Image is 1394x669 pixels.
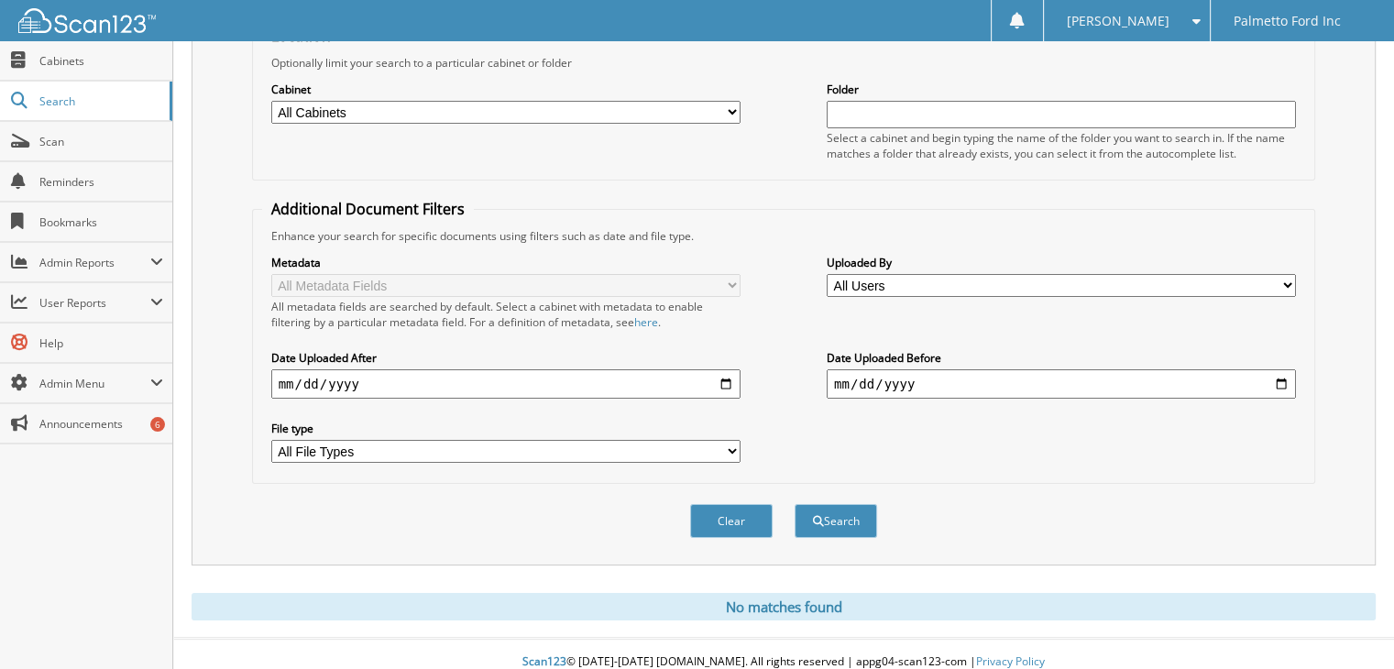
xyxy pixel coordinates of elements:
span: Admin Menu [39,376,150,391]
span: Search [39,93,160,109]
span: Palmetto Ford Inc [1234,16,1341,27]
label: File type [271,421,741,436]
label: Folder [827,82,1296,97]
span: Bookmarks [39,214,163,230]
div: 6 [150,417,165,432]
label: Date Uploaded Before [827,350,1296,366]
span: User Reports [39,295,150,311]
button: Clear [690,504,773,538]
div: Enhance your search for specific documents using filters such as date and file type. [262,228,1306,244]
button: Search [795,504,877,538]
label: Uploaded By [827,255,1296,270]
iframe: Chat Widget [1302,581,1394,669]
div: Optionally limit your search to a particular cabinet or folder [262,55,1306,71]
span: Reminders [39,174,163,190]
label: Metadata [271,255,741,270]
span: Scan123 [522,653,566,669]
a: Privacy Policy [976,653,1045,669]
span: Cabinets [39,53,163,69]
div: Select a cabinet and begin typing the name of the folder you want to search in. If the name match... [827,130,1296,161]
span: Admin Reports [39,255,150,270]
div: All metadata fields are searched by default. Select a cabinet with metadata to enable filtering b... [271,299,741,330]
span: Help [39,335,163,351]
img: scan123-logo-white.svg [18,8,156,33]
label: Date Uploaded After [271,350,741,366]
legend: Additional Document Filters [262,199,474,219]
span: Scan [39,134,163,149]
input: end [827,369,1296,399]
label: Cabinet [271,82,741,97]
span: Announcements [39,416,163,432]
span: [PERSON_NAME] [1067,16,1169,27]
a: here [634,314,658,330]
input: start [271,369,741,399]
div: No matches found [192,593,1376,620]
